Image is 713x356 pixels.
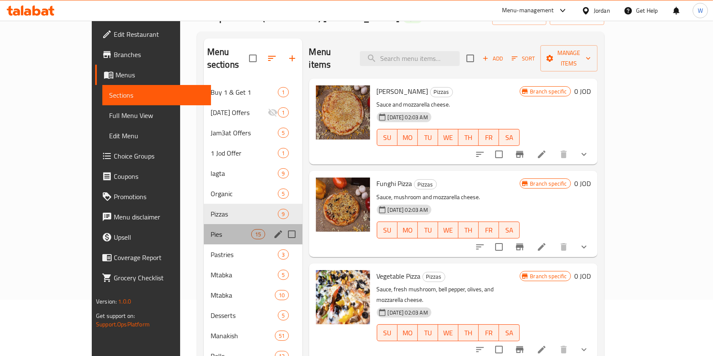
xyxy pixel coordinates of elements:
[211,148,278,158] span: 1 Jod Offer
[502,131,516,144] span: SA
[462,224,475,236] span: TH
[442,131,455,144] span: WE
[118,296,132,307] span: 1.0.0
[114,171,204,181] span: Coupons
[211,128,278,138] span: Jam3at Offers
[278,107,288,118] div: items
[414,179,437,189] div: Pizzas
[95,186,211,207] a: Promotions
[95,207,211,227] a: Menu disclaimer
[211,209,278,219] span: Pizzas
[512,54,535,63] span: Sort
[211,87,278,97] div: Buy 1 & Get 1
[102,105,211,126] a: Full Menu View
[268,107,278,118] svg: Inactive section
[422,272,445,282] div: Pizzas
[95,227,211,247] a: Upsell
[537,345,547,355] a: Edit menu item
[114,49,204,60] span: Branches
[442,224,455,236] span: WE
[360,51,460,66] input: search
[421,327,435,339] span: TU
[275,331,288,341] div: items
[574,144,594,164] button: show more
[557,12,598,22] span: export
[114,252,204,263] span: Coverage Report
[377,192,520,203] p: Sauce, mushroom and mozzarella cheese.
[540,45,598,71] button: Manage items
[398,222,418,238] button: MO
[490,145,508,163] span: Select to update
[421,131,435,144] span: TU
[114,151,204,161] span: Choice Groups
[470,237,490,257] button: sort-choices
[95,268,211,288] a: Grocery Checklist
[109,90,204,100] span: Sections
[278,189,288,199] div: items
[211,249,278,260] div: Pastries
[579,242,589,252] svg: Show Choices
[211,331,275,341] div: Manakish
[278,88,288,96] span: 1
[398,324,418,341] button: MO
[275,290,288,300] div: items
[438,324,458,341] button: WE
[204,143,302,163] div: 1 Jod Offer1
[109,110,204,120] span: Full Menu View
[251,229,265,239] div: items
[431,87,452,97] span: Pizzas
[461,49,479,67] span: Select section
[377,284,520,305] p: Sauce, fresh mushroom, bell pepper, olives, and mozzarella cheese.
[115,70,204,80] span: Menus
[510,52,537,65] button: Sort
[211,107,268,118] span: [DATE] Offers
[95,146,211,166] a: Choice Groups
[211,229,251,239] div: Pies
[482,327,496,339] span: FR
[244,49,262,67] span: Select all sections
[381,327,394,339] span: SU
[401,131,414,144] span: MO
[506,52,540,65] span: Sort items
[527,272,570,280] span: Branch specific
[479,129,499,146] button: FR
[482,224,496,236] span: FR
[204,163,302,183] div: lagta9
[204,204,302,224] div: Pizzas9
[554,144,574,164] button: delete
[574,178,591,189] h6: 0 JOD
[96,296,117,307] span: Version:
[204,326,302,346] div: Manakish51
[594,6,610,15] div: Jordan
[278,190,288,198] span: 5
[554,237,574,257] button: delete
[502,327,516,339] span: SA
[262,48,282,68] span: Sort sections
[278,251,288,259] span: 3
[102,126,211,146] a: Edit Menu
[278,310,288,320] div: items
[481,54,504,63] span: Add
[547,48,591,69] span: Manage items
[204,123,302,143] div: Jam3at Offers5
[490,238,508,256] span: Select to update
[204,285,302,305] div: Mtabka10
[527,180,570,188] span: Branch specific
[211,290,275,300] span: Mtabka
[114,29,204,39] span: Edit Restaurant
[316,270,370,324] img: Vegetable Pizza
[211,270,278,280] div: Mtabka
[482,131,496,144] span: FR
[398,129,418,146] button: MO
[204,265,302,285] div: Mtabka5
[438,222,458,238] button: WE
[479,52,506,65] span: Add item
[499,324,519,341] button: SA
[458,222,479,238] button: TH
[377,129,398,146] button: SU
[579,149,589,159] svg: Show Choices
[499,222,519,238] button: SA
[527,88,570,96] span: Branch specific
